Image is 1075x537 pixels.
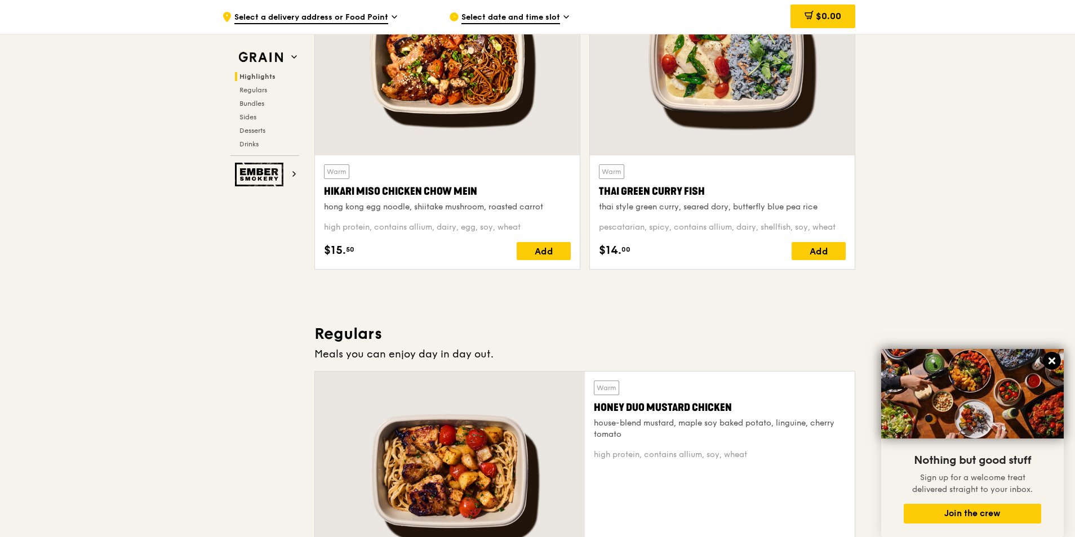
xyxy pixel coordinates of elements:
div: Warm [599,164,624,179]
img: Ember Smokery web logo [235,163,287,186]
span: 50 [346,245,354,254]
span: Select date and time slot [461,12,560,24]
img: Grain web logo [235,47,287,68]
span: Bundles [239,100,264,108]
div: house-blend mustard, maple soy baked potato, linguine, cherry tomato [594,418,846,440]
span: Desserts [239,127,265,135]
img: DSC07876-Edit02-Large.jpeg [881,349,1064,438]
button: Close [1043,352,1061,370]
span: Drinks [239,140,259,148]
span: Nothing but good stuff [914,454,1031,467]
span: Highlights [239,73,276,80]
div: Honey Duo Mustard Chicken [594,400,846,415]
span: $14. [599,242,621,259]
div: hong kong egg noodle, shiitake mushroom, roasted carrot [324,202,571,213]
div: high protein, contains allium, soy, wheat [594,449,846,460]
div: Hikari Miso Chicken Chow Mein [324,184,571,199]
span: Sign up for a welcome treat delivered straight to your inbox. [912,473,1033,494]
h3: Regulars [314,324,855,344]
div: Add [517,242,571,260]
div: high protein, contains allium, dairy, egg, soy, wheat [324,222,571,233]
div: Warm [324,164,349,179]
span: Regulars [239,86,267,94]
div: pescatarian, spicy, contains allium, dairy, shellfish, soy, wheat [599,222,846,233]
button: Join the crew [904,504,1041,523]
div: Warm [594,381,619,395]
div: Meals you can enjoy day in day out. [314,346,855,362]
span: Sides [239,113,256,121]
div: Add [792,242,846,260]
span: $15. [324,242,346,259]
span: $0.00 [816,11,841,21]
span: Select a delivery address or Food Point [234,12,388,24]
span: 00 [621,245,630,254]
div: thai style green curry, seared dory, butterfly blue pea rice [599,202,846,213]
div: Thai Green Curry Fish [599,184,846,199]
